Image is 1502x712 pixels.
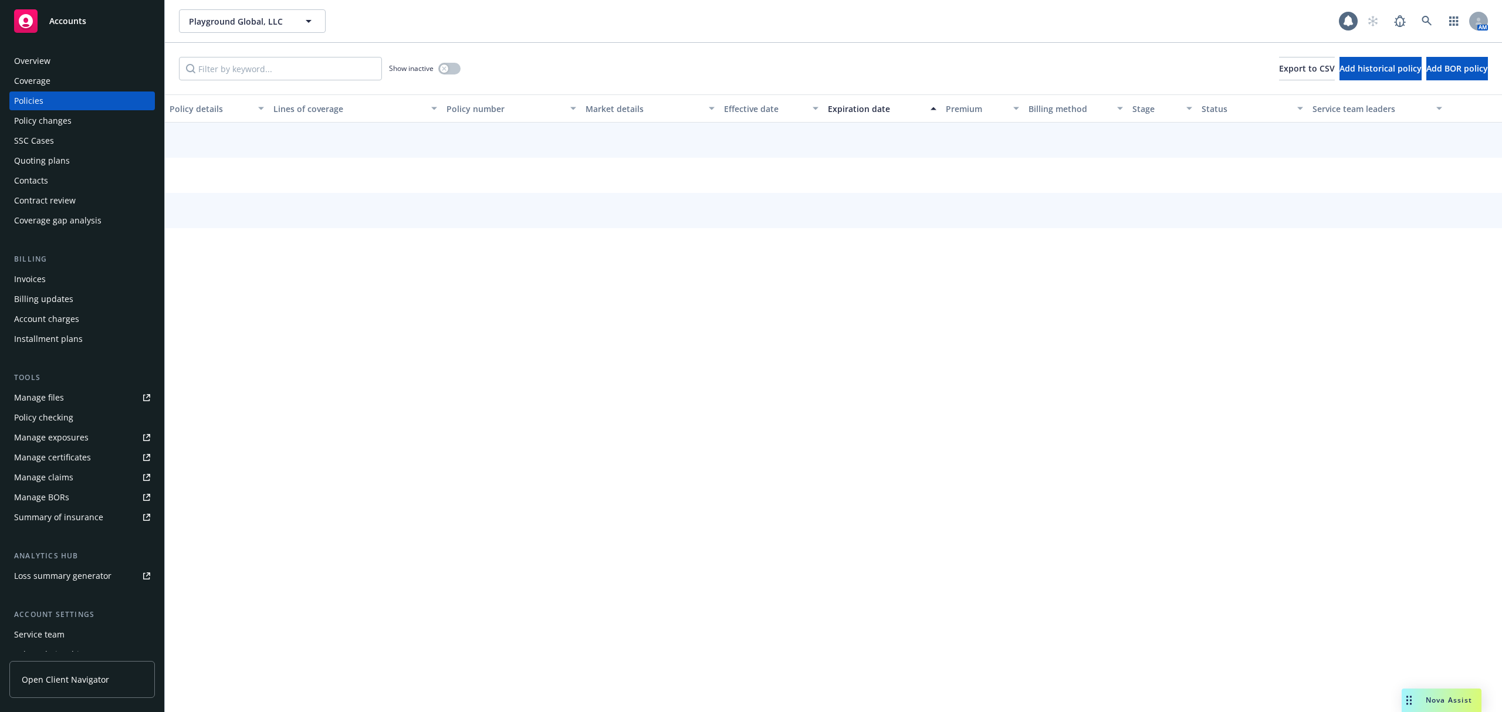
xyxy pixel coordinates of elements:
a: Search [1415,9,1439,33]
a: Sales relationships [9,645,155,664]
div: Policies [14,91,43,110]
a: Manage certificates [9,448,155,467]
a: Accounts [9,5,155,38]
a: Billing updates [9,290,155,308]
a: Overview [9,52,155,70]
button: Add BOR policy [1426,57,1488,80]
div: Status [1202,103,1290,115]
div: Expiration date [828,103,923,115]
div: Account charges [14,310,79,328]
a: Installment plans [9,330,155,348]
div: Contacts [14,171,48,190]
a: Policy checking [9,408,155,427]
div: Quoting plans [14,151,70,170]
a: Start snowing [1361,9,1385,33]
span: Playground Global, LLC [189,15,290,28]
a: Summary of insurance [9,508,155,527]
button: Policy number [442,94,580,123]
div: Service team leaders [1312,103,1429,115]
div: Billing updates [14,290,73,308]
div: Contract review [14,191,76,210]
button: Lines of coverage [269,94,442,123]
a: Coverage gap analysis [9,211,155,230]
div: Lines of coverage [273,103,424,115]
div: Policy number [446,103,563,115]
a: Manage files [9,388,155,407]
div: Policy changes [14,111,72,130]
div: Coverage [14,72,50,90]
div: SSC Cases [14,131,54,150]
a: Coverage [9,72,155,90]
button: Policy details [165,94,269,123]
div: Manage exposures [14,428,89,447]
div: Drag to move [1402,689,1416,712]
div: Coverage gap analysis [14,211,102,230]
div: Premium [946,103,1007,115]
div: Service team [14,625,65,644]
a: Policies [9,91,155,110]
span: Add historical policy [1339,63,1422,74]
div: Billing method [1029,103,1110,115]
button: Nova Assist [1402,689,1481,712]
button: Billing method [1024,94,1128,123]
div: Policy checking [14,408,73,427]
div: Overview [14,52,50,70]
div: Manage claims [14,468,73,487]
button: Service team leaders [1308,94,1446,123]
div: Summary of insurance [14,508,103,527]
div: Tools [9,372,155,384]
a: Invoices [9,270,155,289]
span: Nova Assist [1426,695,1472,705]
button: Effective date [719,94,823,123]
a: Service team [9,625,155,644]
div: Invoices [14,270,46,289]
div: Analytics hub [9,550,155,562]
div: Loss summary generator [14,567,111,585]
a: Loss summary generator [9,567,155,585]
span: Open Client Navigator [22,673,109,686]
button: Stage [1128,94,1197,123]
div: Account settings [9,609,155,621]
a: Policy changes [9,111,155,130]
button: Market details [581,94,719,123]
div: Effective date [724,103,806,115]
div: Policy details [170,103,251,115]
span: Add BOR policy [1426,63,1488,74]
button: Status [1197,94,1308,123]
a: Manage claims [9,468,155,487]
a: Contacts [9,171,155,190]
a: Report a Bug [1388,9,1412,33]
a: Quoting plans [9,151,155,170]
span: Show inactive [389,63,434,73]
button: Export to CSV [1279,57,1335,80]
input: Filter by keyword... [179,57,382,80]
div: Manage files [14,388,64,407]
div: Installment plans [14,330,83,348]
a: Contract review [9,191,155,210]
a: Switch app [1442,9,1466,33]
button: Add historical policy [1339,57,1422,80]
a: Account charges [9,310,155,328]
div: Manage certificates [14,448,91,467]
span: Export to CSV [1279,63,1335,74]
div: Manage BORs [14,488,69,507]
div: Market details [586,103,702,115]
button: Premium [941,94,1024,123]
a: SSC Cases [9,131,155,150]
a: Manage BORs [9,488,155,507]
div: Sales relationships [14,645,89,664]
span: Accounts [49,16,86,26]
button: Expiration date [823,94,941,123]
div: Stage [1132,103,1179,115]
div: Billing [9,253,155,265]
button: Playground Global, LLC [179,9,326,33]
a: Manage exposures [9,428,155,447]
